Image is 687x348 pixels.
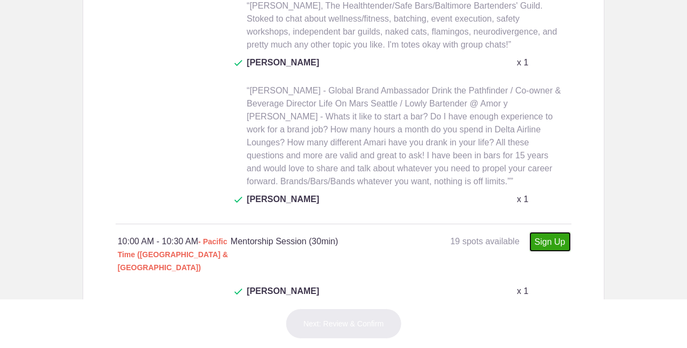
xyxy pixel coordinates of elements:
[247,86,561,186] span: “[PERSON_NAME] - Global Brand Ambassador Drink the Pathfinder / Co-owner & Beverage Director Life...
[450,237,520,246] span: 19 spots available
[517,193,528,206] p: x 1
[234,60,243,66] img: Check dark green
[234,289,243,295] img: Check dark green
[234,197,243,203] img: Check dark green
[529,232,571,252] a: Sign Up
[247,1,557,49] span: “[PERSON_NAME], The Healthtender/Safe Bars/Baltimore Bartenders' Guild. Stoked to chat about well...
[118,237,228,272] span: - Pacific Time ([GEOGRAPHIC_DATA] & [GEOGRAPHIC_DATA])
[517,285,528,298] p: x 1
[247,56,319,82] span: [PERSON_NAME]
[231,235,400,248] h4: Mentorship Session (30min)
[247,193,319,219] span: [PERSON_NAME]
[517,56,528,69] p: x 1
[247,285,319,311] span: [PERSON_NAME]
[286,309,402,339] button: Next: Review & Confirm
[118,235,231,274] div: 10:00 AM - 10:30 AM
